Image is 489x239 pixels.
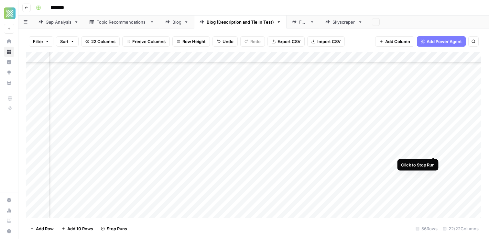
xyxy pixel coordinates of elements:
a: Insights [4,57,14,67]
div: Blog [172,19,181,25]
div: 22/22 Columns [440,223,481,234]
a: Learning Hub [4,216,14,226]
div: Blog (Description and Tie In Test) [207,19,274,25]
a: Blog [160,16,194,28]
button: 22 Columns [81,36,120,47]
button: Import CSV [307,36,345,47]
button: Workspace: Xponent21 [4,5,14,21]
button: Stop Runs [97,223,131,234]
span: Stop Runs [107,225,127,232]
span: Add 10 Rows [67,225,93,232]
a: Home [4,36,14,47]
span: Add Row [36,225,54,232]
a: Usage [4,205,14,216]
button: Row Height [172,36,210,47]
span: Undo [223,38,234,45]
div: Click to Stop Run [401,162,434,168]
a: Your Data [4,78,14,88]
span: Add Power Agent [427,38,462,45]
span: Import CSV [317,38,341,45]
div: FAQ [299,19,307,25]
span: Export CSV [277,38,300,45]
button: Filter [29,36,53,47]
span: Row Height [182,38,206,45]
a: Blog (Description and Tie In Test) [194,16,287,28]
span: Sort [60,38,69,45]
button: Add Row [26,223,58,234]
button: Undo [212,36,238,47]
button: Add Column [375,36,414,47]
div: 56 Rows [413,223,440,234]
span: Filter [33,38,43,45]
a: Gap Analysis [33,16,84,28]
a: Topic Recommendations [84,16,160,28]
span: Redo [250,38,261,45]
span: Add Column [385,38,410,45]
a: FAQ [287,16,320,28]
button: Add Power Agent [417,36,466,47]
span: 22 Columns [91,38,115,45]
div: Skyscraper [332,19,355,25]
div: Gap Analysis [46,19,71,25]
button: Freeze Columns [122,36,170,47]
button: Export CSV [267,36,305,47]
button: Redo [240,36,265,47]
div: Topic Recommendations [97,19,147,25]
span: Freeze Columns [132,38,166,45]
button: Help + Support [4,226,14,236]
a: Settings [4,195,14,205]
a: Browse [4,47,14,57]
button: Sort [56,36,79,47]
button: Add 10 Rows [58,223,97,234]
a: Skyscraper [320,16,368,28]
img: Xponent21 Logo [4,7,16,19]
a: Opportunities [4,67,14,78]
